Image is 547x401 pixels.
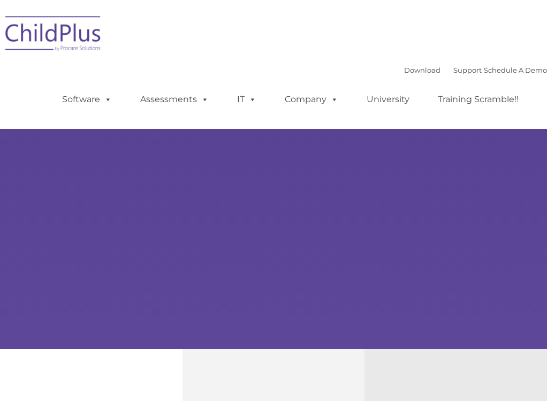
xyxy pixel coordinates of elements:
[226,89,267,110] a: IT
[274,89,349,110] a: Company
[404,66,440,74] a: Download
[130,89,219,110] a: Assessments
[404,66,547,74] font: |
[51,89,123,110] a: Software
[427,89,529,110] a: Training Scramble!!
[453,66,482,74] a: Support
[484,66,547,74] a: Schedule A Demo
[356,89,420,110] a: University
